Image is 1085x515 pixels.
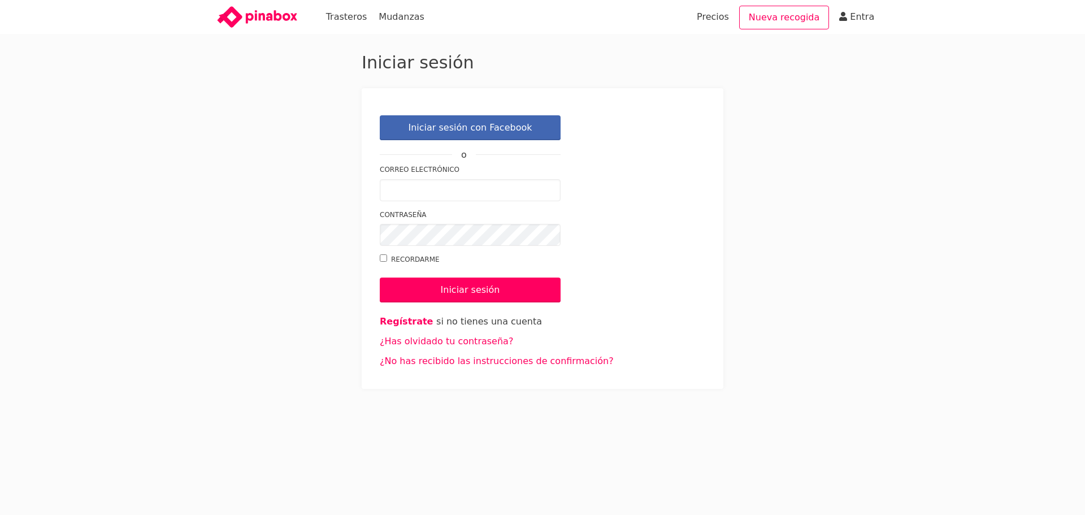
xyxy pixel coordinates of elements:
a: Nueva recogida [739,6,830,29]
label: Correo electrónico [380,164,561,176]
a: Regístrate [380,316,433,327]
span: o [452,147,476,163]
input: Recordarme [380,254,387,262]
label: Recordarme [380,254,561,266]
a: Iniciar sesión con Facebook [380,115,561,140]
li: si no tienes una cuenta [380,311,705,331]
label: Contraseña [380,209,561,221]
a: ¿Has olvidado tu contraseña? [380,336,513,347]
input: Iniciar sesión [380,278,561,302]
h2: Iniciar sesión [362,52,723,73]
a: ¿No has recibido las instrucciones de confirmación? [380,356,614,366]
